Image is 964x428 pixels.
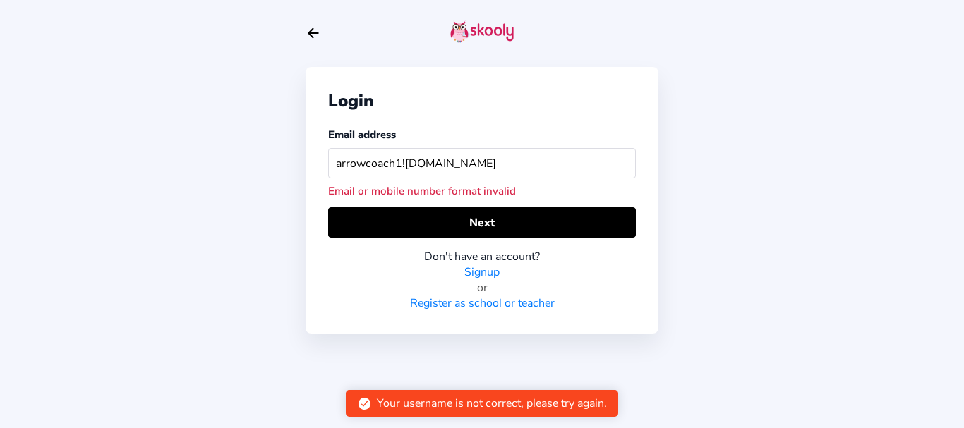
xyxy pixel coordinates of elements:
[328,280,636,295] div: or
[328,128,396,142] label: Email address
[464,264,500,280] a: Signup
[328,148,636,178] input: Your email address
[328,184,636,198] div: Email or mobile number format invalid
[328,90,636,112] div: Login
[377,396,607,411] div: Your username is not correct, please try again.
[357,396,372,411] ion-icon: checkmark circle
[328,249,636,264] div: Don't have an account?
[328,207,636,238] button: Next
[450,20,514,43] img: skooly-logo.png
[410,295,555,311] a: Register as school or teacher
[306,25,321,41] button: arrow back outline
